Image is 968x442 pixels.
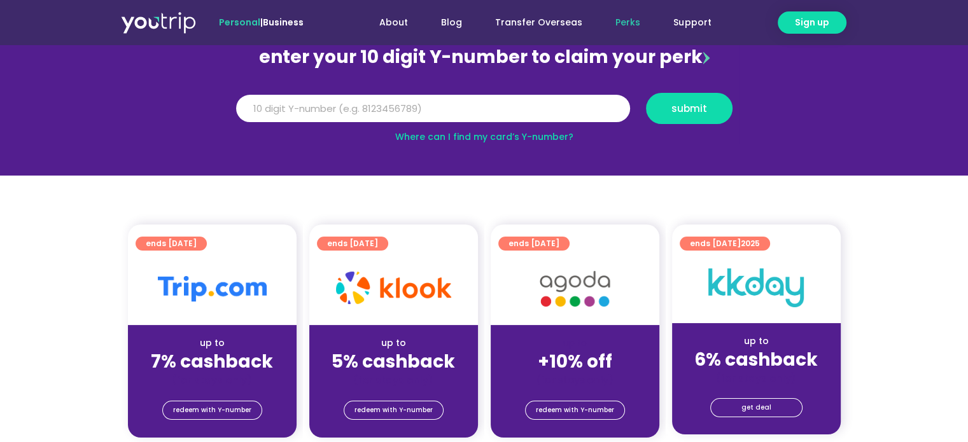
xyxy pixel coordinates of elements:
[219,16,304,29] span: |
[344,401,444,420] a: redeem with Y-number
[424,11,479,34] a: Blog
[236,95,630,123] input: 10 digit Y-number (e.g. 8123456789)
[219,16,260,29] span: Personal
[317,237,388,251] a: ends [DATE]
[671,104,707,113] span: submit
[332,349,455,374] strong: 5% cashback
[563,336,587,349] span: up to
[538,349,612,374] strong: +10% off
[795,16,829,29] span: Sign up
[138,336,286,350] div: up to
[682,371,831,385] div: (for stays only)
[694,347,818,372] strong: 6% cashback
[354,401,433,419] span: redeem with Y-number
[319,373,468,387] div: (for stays only)
[741,238,760,249] span: 2025
[146,237,197,251] span: ends [DATE]
[741,399,771,417] span: get deal
[479,11,599,34] a: Transfer Overseas
[230,41,739,74] div: enter your 10 digit Y-number to claim your perk
[525,401,625,420] a: redeem with Y-number
[173,401,251,419] span: redeem with Y-number
[682,335,831,348] div: up to
[536,401,614,419] span: redeem with Y-number
[138,373,286,387] div: (for stays only)
[646,93,733,124] button: submit
[690,237,760,251] span: ends [DATE]
[498,237,570,251] a: ends [DATE]
[710,398,803,417] a: get deal
[395,130,573,143] a: Where can I find my card’s Y-number?
[501,373,649,387] div: (for stays only)
[599,11,657,34] a: Perks
[327,237,378,251] span: ends [DATE]
[657,11,727,34] a: Support
[509,237,559,251] span: ends [DATE]
[319,336,468,350] div: up to
[162,401,262,420] a: redeem with Y-number
[778,11,846,34] a: Sign up
[136,237,207,251] a: ends [DATE]
[236,93,733,134] form: Y Number
[338,11,727,34] nav: Menu
[151,349,273,374] strong: 7% cashback
[680,237,770,251] a: ends [DATE]2025
[363,11,424,34] a: About
[263,16,304,29] a: Business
